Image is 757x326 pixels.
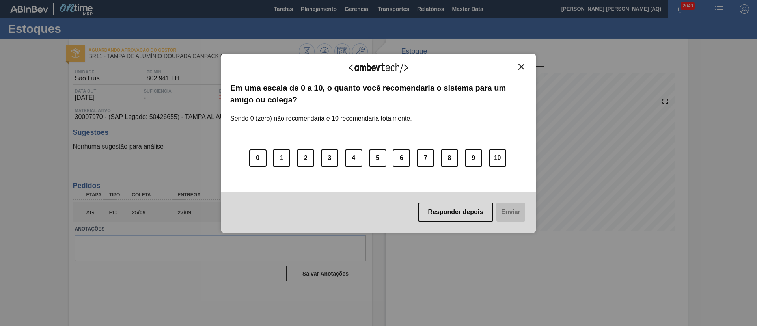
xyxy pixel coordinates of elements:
[321,149,338,167] button: 3
[345,149,362,167] button: 4
[349,63,408,73] img: Logo Ambevtech
[518,64,524,70] img: Close
[516,63,527,70] button: Close
[369,149,386,167] button: 5
[441,149,458,167] button: 8
[273,149,290,167] button: 1
[230,82,527,106] label: Em uma escala de 0 a 10, o quanto você recomendaria o sistema para um amigo ou colega?
[417,149,434,167] button: 7
[465,149,482,167] button: 9
[249,149,267,167] button: 0
[418,203,494,222] button: Responder depois
[393,149,410,167] button: 6
[230,106,412,122] label: Sendo 0 (zero) não recomendaria e 10 recomendaria totalmente.
[489,149,506,167] button: 10
[297,149,314,167] button: 2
